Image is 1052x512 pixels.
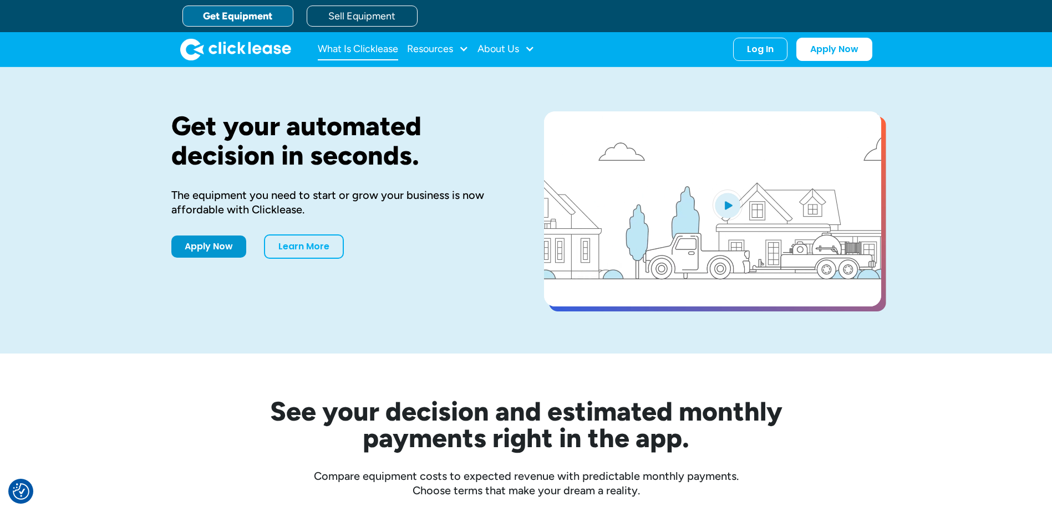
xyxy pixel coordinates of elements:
[171,188,509,217] div: The equipment you need to start or grow your business is now affordable with Clicklease.
[171,111,509,170] h1: Get your automated decision in seconds.
[747,44,774,55] div: Log In
[796,38,872,61] a: Apply Now
[171,235,246,258] a: Apply Now
[407,38,469,60] div: Resources
[180,38,291,60] a: home
[13,483,29,500] button: Consent Preferences
[307,6,418,27] a: Sell Equipment
[477,38,535,60] div: About Us
[171,469,881,498] div: Compare equipment costs to expected revenue with predictable monthly payments. Choose terms that ...
[180,38,291,60] img: Clicklease logo
[216,398,837,451] h2: See your decision and estimated monthly payments right in the app.
[544,111,881,306] a: open lightbox
[13,483,29,500] img: Revisit consent button
[318,38,398,60] a: What Is Clicklease
[264,234,344,259] a: Learn More
[713,190,743,221] img: Blue play button logo on a light blue circular background
[182,6,293,27] a: Get Equipment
